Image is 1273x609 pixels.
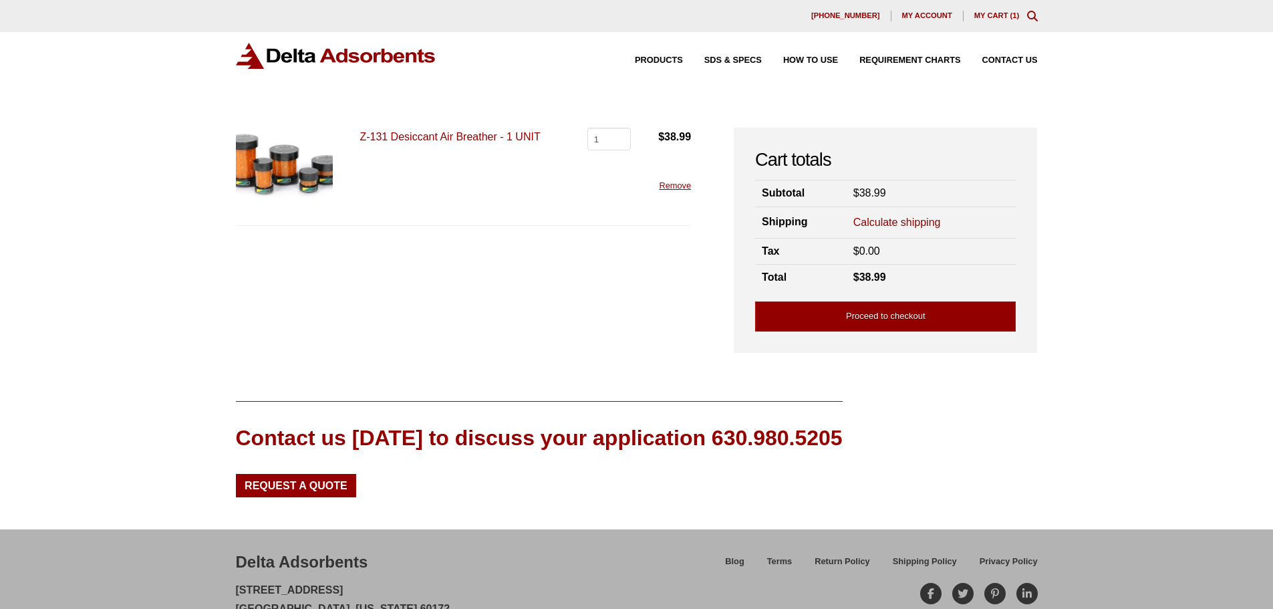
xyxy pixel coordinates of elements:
[801,11,891,21] a: [PHONE_NUMBER]
[893,558,957,566] span: Shipping Policy
[755,180,847,207] th: Subtotal
[755,149,1016,171] h2: Cart totals
[961,56,1038,65] a: Contact Us
[783,56,838,65] span: How to Use
[236,474,357,497] a: Request a Quote
[853,187,859,199] span: $
[1012,11,1016,19] span: 1
[838,56,960,65] a: Requirement Charts
[755,301,1016,332] a: Proceed to checkout
[982,56,1038,65] span: Contact Us
[811,12,880,19] span: [PHONE_NUMBER]
[360,131,540,142] a: Z-131 Desiccant Air Breather - 1 UNIT
[1027,11,1038,21] div: Toggle Modal Content
[859,56,960,65] span: Requirement Charts
[755,265,847,291] th: Total
[902,12,952,19] span: My account
[236,128,333,204] img: Z-131 Desiccant Air Breather - 1 UNIT
[683,56,762,65] a: SDS & SPECS
[853,245,880,257] bdi: 0.00
[236,423,843,453] div: Contact us [DATE] to discuss your application 630.980.5205
[587,128,631,150] input: Product quantity
[762,56,838,65] a: How to Use
[658,131,664,142] span: $
[891,11,964,21] a: My account
[714,554,755,578] a: Blog
[815,558,870,566] span: Return Policy
[968,554,1038,578] a: Privacy Policy
[704,56,762,65] span: SDS & SPECS
[803,554,881,578] a: Return Policy
[767,558,792,566] span: Terms
[980,558,1038,566] span: Privacy Policy
[974,11,1020,19] a: My Cart (1)
[853,271,886,283] bdi: 38.99
[881,554,968,578] a: Shipping Policy
[236,43,436,69] img: Delta Adsorbents
[245,481,347,491] span: Request a Quote
[236,551,368,574] div: Delta Adsorbents
[755,207,847,238] th: Shipping
[755,239,847,265] th: Tax
[658,131,691,142] bdi: 38.99
[756,554,803,578] a: Terms
[853,187,886,199] bdi: 38.99
[725,558,744,566] span: Blog
[853,271,859,283] span: $
[853,215,941,230] a: Calculate shipping
[613,56,683,65] a: Products
[853,245,859,257] span: $
[635,56,683,65] span: Products
[659,180,691,191] a: Remove this item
